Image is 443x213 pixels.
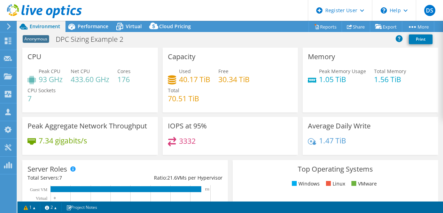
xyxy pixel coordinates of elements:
span: Total [168,87,179,94]
svg: \n [381,7,387,14]
h4: 433.60 GHz [71,76,109,83]
text: Guest VM [30,187,47,192]
div: Total Servers: [28,174,125,182]
a: Share [342,21,370,32]
h4: 7 [28,95,56,102]
text: 151 [205,188,210,191]
span: Environment [30,23,60,30]
h3: Server Roles [28,165,67,173]
h3: Average Daily Write [308,122,371,130]
a: 1 [19,203,40,212]
span: 21.6 [167,174,177,181]
div: Ratio: VMs per Hypervisor [125,174,223,182]
h4: 40.17 TiB [179,76,210,83]
text: Virtual [36,196,48,201]
h4: 7.34 gigabits/s [39,137,87,144]
span: DS [424,5,435,16]
h4: 1.05 TiB [319,76,366,83]
a: Reports [309,21,342,32]
li: Windows [290,180,320,188]
span: Peak CPU [39,68,60,74]
span: 7 [59,174,62,181]
h3: CPU [28,53,41,61]
span: Cores [117,68,131,74]
h3: Capacity [168,53,195,61]
a: More [402,21,434,32]
span: Net CPU [71,68,90,74]
h3: IOPS at 95% [168,122,207,130]
h4: 1.47 TiB [319,137,346,144]
h3: Memory [308,53,335,61]
text: 0 [54,196,56,200]
a: 2 [40,203,62,212]
h4: 93 GHz [39,76,63,83]
a: Export [370,21,402,32]
h4: 176 [117,76,131,83]
h4: 3332 [179,137,196,145]
span: Peak Memory Usage [319,68,366,74]
span: Free [218,68,228,74]
span: CPU Sockets [28,87,56,94]
h4: 30.34 TiB [218,76,250,83]
h4: 70.51 TiB [168,95,199,102]
h1: DPC Sizing Example 2 [53,35,134,43]
span: Anonymous [23,35,49,43]
span: Total Memory [374,68,406,74]
span: Performance [78,23,108,30]
span: Cloud Pricing [159,23,191,30]
a: Project Notes [61,203,102,212]
h3: Top Operating Systems [238,165,433,173]
span: Virtual [126,23,142,30]
h3: Peak Aggregate Network Throughput [28,122,147,130]
span: Used [179,68,191,74]
h4: 1.56 TiB [374,76,406,83]
li: VMware [350,180,377,188]
li: Linux [324,180,345,188]
a: Print [409,34,433,44]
